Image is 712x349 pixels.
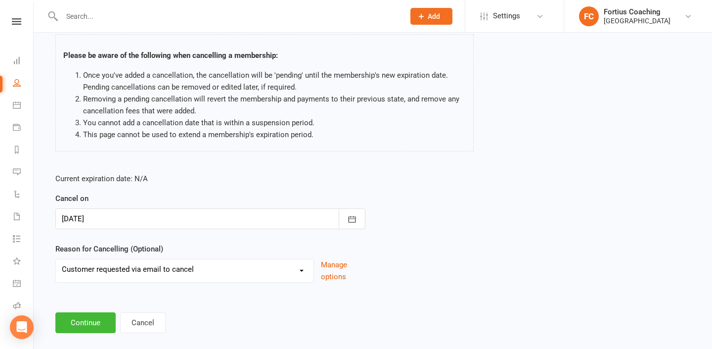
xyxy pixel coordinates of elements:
li: You cannot add a cancellation date that is within a suspension period. [83,117,466,129]
div: [GEOGRAPHIC_DATA] [604,16,670,25]
div: Open Intercom Messenger [10,315,34,339]
a: Dashboard [13,50,33,73]
label: Cancel on [55,193,89,204]
strong: Please be aware of the following when cancelling a membership: [63,51,278,60]
button: Continue [55,312,116,333]
a: Calendar [13,95,33,117]
button: Add [410,8,452,25]
p: Current expiration date: N/A [55,173,365,185]
li: Once you've added a cancellation, the cancellation will be 'pending' until the membership's new e... [83,69,466,93]
span: Add [428,12,440,20]
a: Roll call kiosk mode [13,296,33,318]
a: Reports [13,140,33,162]
div: FC [579,6,599,26]
a: People [13,73,33,95]
button: Cancel [120,312,166,333]
div: Fortius Coaching [604,7,670,16]
a: What's New [13,251,33,273]
a: Payments [13,117,33,140]
input: Search... [59,9,398,23]
button: Manage options [321,259,365,283]
li: Removing a pending cancellation will revert the membership and payments to their previous state, ... [83,93,466,117]
a: General attendance kiosk mode [13,273,33,296]
label: Reason for Cancelling (Optional) [55,243,163,255]
li: This page cannot be used to extend a membership's expiration period. [83,129,466,141]
span: Settings [493,5,520,27]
